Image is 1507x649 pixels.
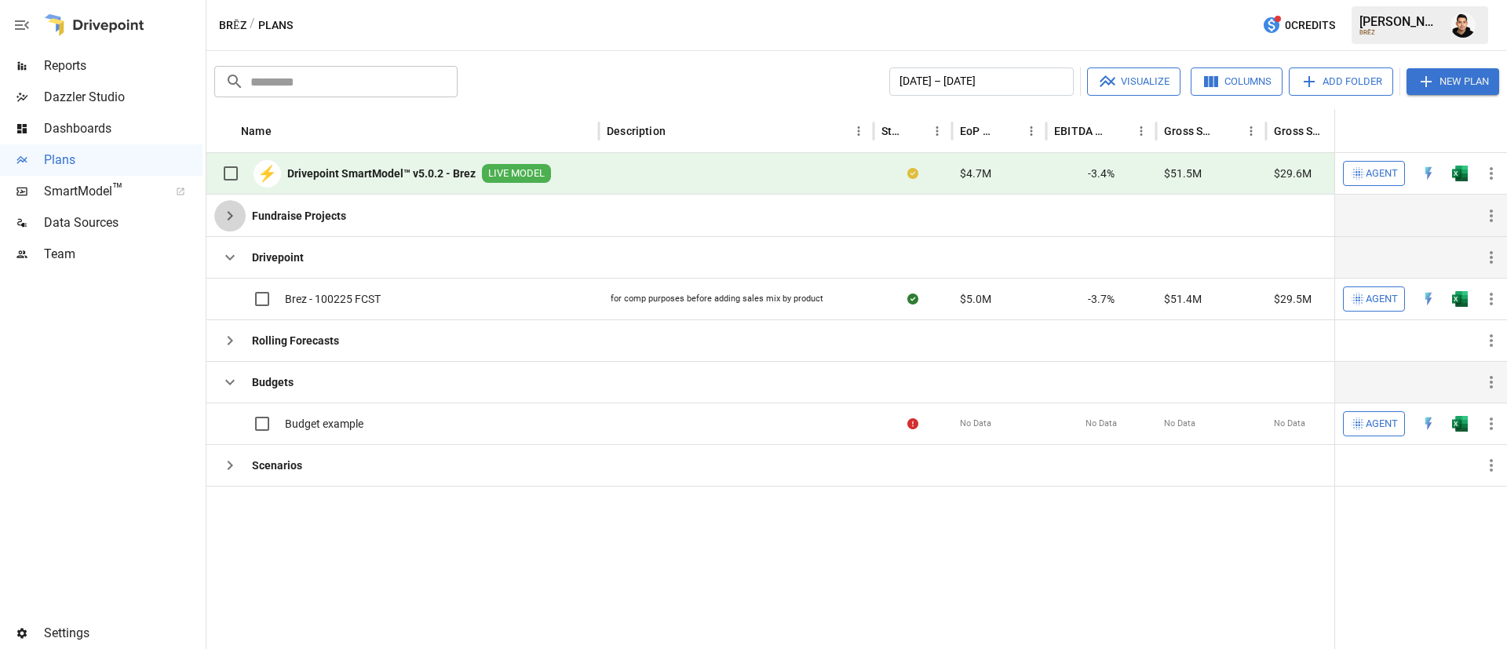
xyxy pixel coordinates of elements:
div: Gross Sales [1164,125,1217,137]
img: Francisco Sanchez [1450,13,1476,38]
div: Sync complete [907,291,918,307]
div: Your plan has changes in Excel that are not reflected in the Drivepoint Data Warehouse, select "S... [907,166,918,181]
span: -3.4% [1088,166,1115,181]
b: Rolling Forecasts [252,333,339,348]
div: / [250,16,255,35]
span: -3.7% [1088,291,1115,307]
img: excel-icon.76473adf.svg [1452,166,1468,181]
span: ™ [112,180,123,199]
div: Open in Excel [1452,416,1468,432]
div: Open in Excel [1452,166,1468,181]
b: Scenarios [252,458,302,473]
div: Error during sync. [907,416,918,432]
button: Status column menu [926,120,948,142]
b: Budgets [252,374,294,390]
div: Gross Sales: DTC Online [1274,125,1326,137]
span: 0 Credits [1285,16,1335,35]
div: EBITDA Margin [1054,125,1107,137]
div: EoP Cash [960,125,997,137]
div: Name [241,125,272,137]
div: Open in Quick Edit [1421,416,1436,432]
button: New Plan [1407,68,1499,95]
img: excel-icon.76473adf.svg [1452,416,1468,432]
span: $4.7M [960,166,991,181]
button: Sort [1485,120,1507,142]
button: Sort [273,120,295,142]
span: SmartModel [44,182,159,201]
button: Sort [1218,120,1240,142]
button: Sort [998,120,1020,142]
span: No Data [1086,417,1117,430]
button: Description column menu [848,120,870,142]
button: [DATE] – [DATE] [889,67,1074,96]
b: Drivepoint SmartModel™ v5.0.2 - Brez [287,166,476,181]
button: Sort [667,120,689,142]
div: for comp purposes before adding sales mix by product [611,293,823,305]
span: Dashboards [44,119,203,138]
div: ⚡ [254,160,281,188]
img: quick-edit-flash.b8aec18c.svg [1421,416,1436,432]
span: Team [44,245,203,264]
button: Visualize [1087,67,1180,96]
button: Columns [1191,67,1283,96]
div: Open in Quick Edit [1421,166,1436,181]
button: EoP Cash column menu [1020,120,1042,142]
img: excel-icon.76473adf.svg [1452,291,1468,307]
div: Open in Quick Edit [1421,291,1436,307]
div: BRĒZ [1359,29,1441,36]
button: Gross Sales column menu [1240,120,1262,142]
span: $51.4M [1164,291,1202,307]
b: Fundraise Projects [252,208,346,224]
button: BRĒZ [219,16,246,35]
span: Agent [1366,165,1398,183]
div: Open in Excel [1452,291,1468,307]
span: Agent [1366,290,1398,308]
span: Reports [44,57,203,75]
span: $5.0M [960,291,991,307]
div: Status [881,125,903,137]
span: Settings [44,624,203,643]
span: LIVE MODEL [482,166,551,181]
button: Francisco Sanchez [1441,3,1485,47]
b: Drivepoint [252,250,304,265]
button: Sort [1328,120,1350,142]
span: $29.6M [1274,166,1312,181]
span: No Data [1274,417,1305,430]
span: Brez - 100225 FCST [285,291,381,307]
span: Agent [1366,415,1398,433]
button: Agent [1343,286,1405,312]
button: Add Folder [1289,67,1393,96]
img: quick-edit-flash.b8aec18c.svg [1421,291,1436,307]
button: Sort [1108,120,1130,142]
span: No Data [960,417,991,430]
span: Dazzler Studio [44,88,203,107]
span: $29.5M [1274,291,1312,307]
span: Plans [44,151,203,170]
div: [PERSON_NAME] [1359,14,1441,29]
span: No Data [1164,417,1195,430]
button: Sort [904,120,926,142]
div: Description [607,125,666,137]
img: quick-edit-flash.b8aec18c.svg [1421,166,1436,181]
button: 0Credits [1256,11,1341,40]
span: Budget example [285,416,363,432]
button: Agent [1343,161,1405,186]
button: EBITDA Margin column menu [1130,120,1152,142]
button: Agent [1343,411,1405,436]
span: $51.5M [1164,166,1202,181]
span: Data Sources [44,213,203,232]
